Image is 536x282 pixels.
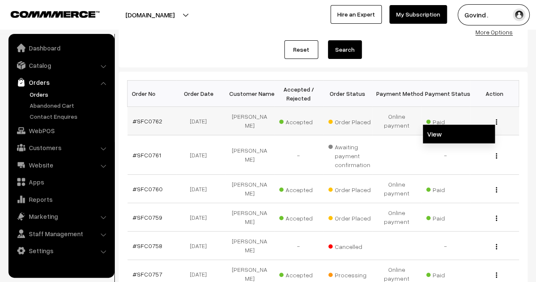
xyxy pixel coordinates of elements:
[176,81,225,107] th: Order Date
[470,81,519,107] th: Action
[328,140,371,169] span: Awaiting payment confirmation
[11,58,111,73] a: Catalog
[274,81,323,107] th: Accepted / Rejected
[176,232,225,260] td: [DATE]
[372,81,421,107] th: Payment Method
[475,28,513,36] a: More Options
[11,192,111,207] a: Reports
[496,119,497,125] img: Menu
[421,232,470,260] td: -
[458,4,530,25] button: Govind .
[513,8,525,21] img: user
[426,183,469,194] span: Paid
[421,135,470,175] td: -
[421,81,470,107] th: Payment Status
[328,40,362,59] button: Search
[225,135,275,175] td: [PERSON_NAME]
[28,101,111,110] a: Abandoned Cart
[423,125,495,143] a: View
[389,5,447,24] a: My Subscription
[496,153,497,159] img: Menu
[11,243,111,258] a: Settings
[496,215,497,221] img: Menu
[225,232,275,260] td: [PERSON_NAME]
[133,117,162,125] a: #SFC0762
[372,203,421,232] td: Online payment
[496,187,497,193] img: Menu
[133,271,162,278] a: #SFC0757
[328,212,371,223] span: Order Placed
[372,175,421,203] td: Online payment
[133,214,162,221] a: #SFC0759
[11,157,111,173] a: Website
[426,115,469,126] span: Paid
[133,151,161,159] a: #SFC0761
[426,212,469,223] span: Paid
[11,226,111,241] a: Staff Management
[176,107,225,135] td: [DATE]
[11,8,85,19] a: COMMMERCE
[11,209,111,224] a: Marketing
[328,268,371,279] span: Processing
[330,5,382,24] a: Hire an Expert
[176,175,225,203] td: [DATE]
[284,40,318,59] a: Reset
[279,268,322,279] span: Accepted
[176,135,225,175] td: [DATE]
[279,115,322,126] span: Accepted
[176,203,225,232] td: [DATE]
[11,11,100,17] img: COMMMERCE
[11,40,111,56] a: Dashboard
[274,135,323,175] td: -
[225,203,275,232] td: [PERSON_NAME]
[279,212,322,223] span: Accepted
[225,107,275,135] td: [PERSON_NAME]
[496,244,497,249] img: Menu
[11,75,111,90] a: Orders
[328,240,371,251] span: Cancelled
[96,4,204,25] button: [DOMAIN_NAME]
[28,112,111,121] a: Contact Enquires
[28,90,111,99] a: Orders
[225,81,275,107] th: Customer Name
[372,107,421,135] td: Online payment
[133,185,163,193] a: #SFC0760
[133,242,162,249] a: #SFC0758
[274,232,323,260] td: -
[496,272,497,278] img: Menu
[225,175,275,203] td: [PERSON_NAME]
[11,123,111,138] a: WebPOS
[328,183,371,194] span: Order Placed
[323,81,372,107] th: Order Status
[279,183,322,194] span: Accepted
[11,140,111,155] a: Customers
[426,268,469,279] span: Paid
[128,81,177,107] th: Order No
[11,174,111,190] a: Apps
[328,115,371,126] span: Order Placed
